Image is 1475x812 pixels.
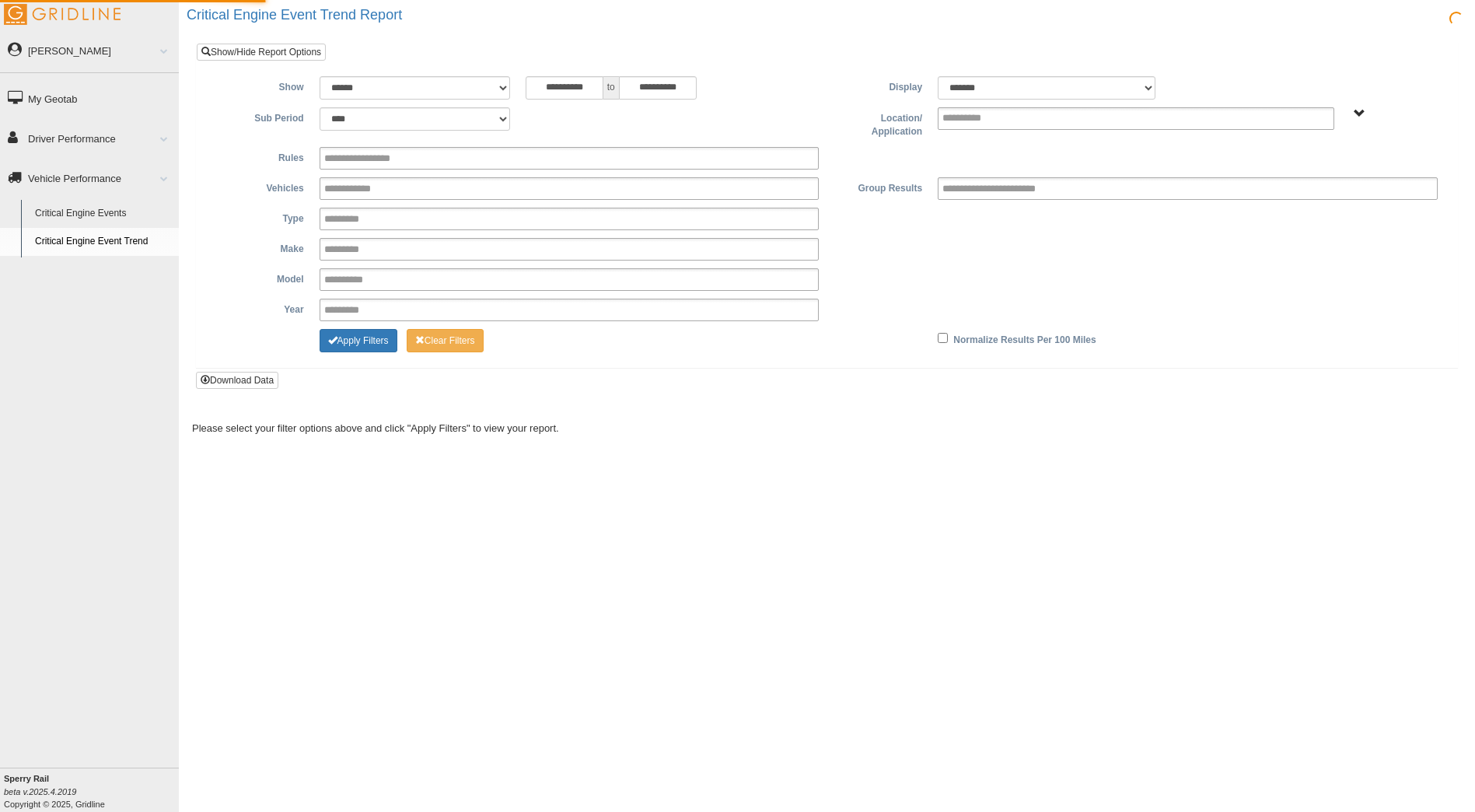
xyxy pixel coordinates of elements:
[4,4,121,25] img: Gridline
[953,329,1096,348] label: Normalize Results Per 100 Miles
[4,772,179,810] div: Copyright © 2025, Gridline
[4,774,49,783] b: Sperry Rail
[827,177,930,196] label: Group Results
[407,329,484,352] button: Change Filter Options
[28,228,179,256] a: Critical Engine Event Trend
[197,44,326,61] a: Show/Hide Report Options
[320,329,397,352] button: Change Filter Options
[208,177,312,196] label: Vehicles
[827,76,930,95] label: Display
[28,256,179,284] a: Fuel Analysis
[208,147,312,166] label: Rules
[192,422,559,434] span: Please select your filter options above and click "Apply Filters" to view your report.
[208,76,312,95] label: Show
[4,787,76,796] i: beta v.2025.4.2019
[208,268,312,287] label: Model
[28,200,179,228] a: Critical Engine Events
[196,372,278,389] button: Download Data
[208,107,312,126] label: Sub Period
[827,107,930,139] label: Location/ Application
[603,76,619,100] span: to
[187,8,1475,23] h2: Critical Engine Event Trend Report
[208,299,312,317] label: Year
[208,238,312,257] label: Make
[208,208,312,226] label: Type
